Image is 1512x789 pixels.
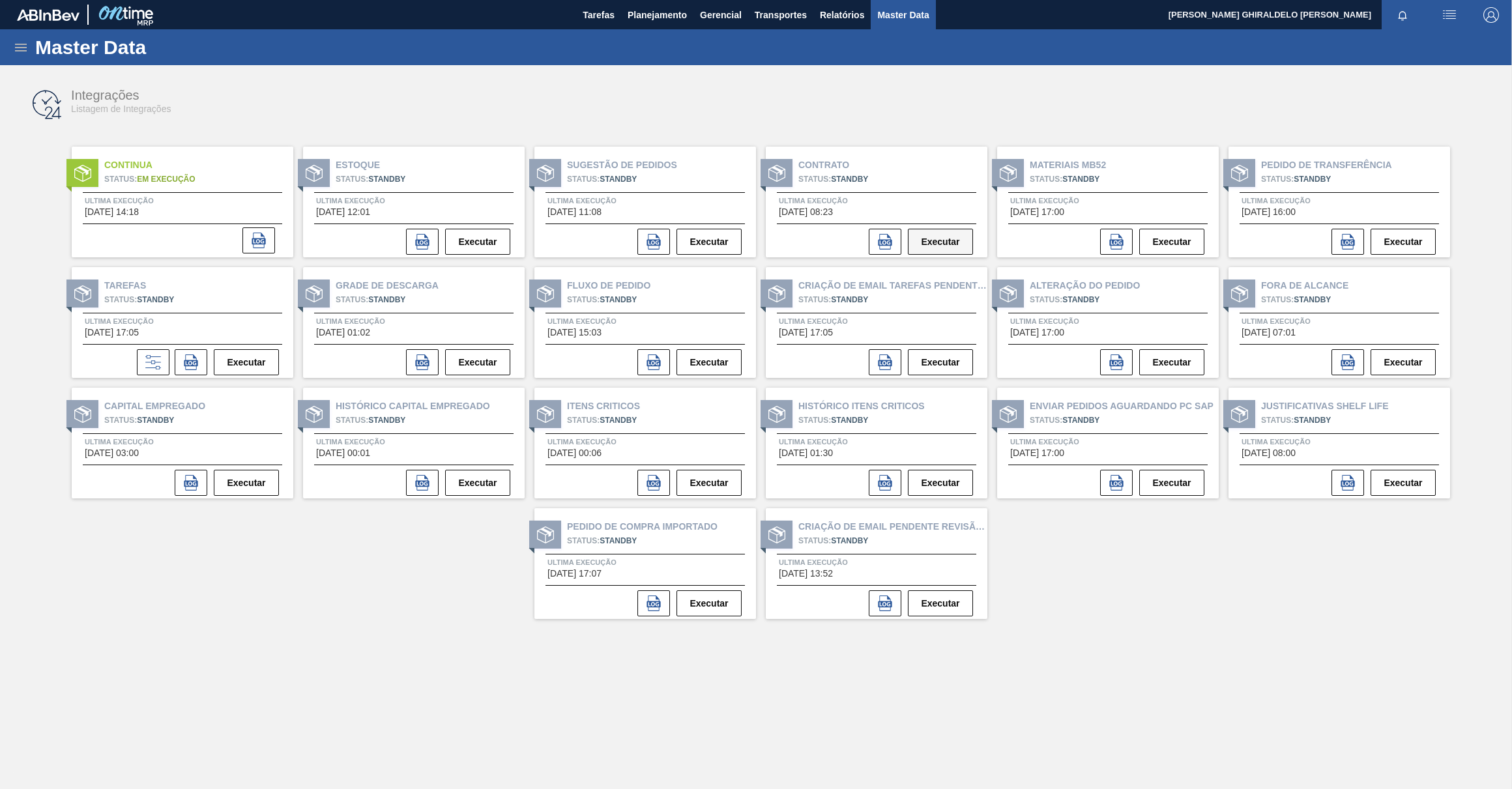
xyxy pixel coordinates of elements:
span: [DATE] 03:00 [85,448,139,458]
img: status [306,406,323,423]
button: Executar [908,349,973,375]
div: Log [1331,349,1369,375]
span: Ultima Execução [316,315,439,328]
img: Logout [1483,7,1499,23]
div: Log [869,470,907,496]
div: Exibir logs [1100,470,1138,496]
span: Ultima Execução [1242,435,1365,448]
span: [object Object] [104,172,282,187]
span: [object Object] [1030,172,1207,187]
div: Executar [907,468,974,497]
span: [object Object] [336,413,513,428]
span: Ultima Execução [779,194,902,207]
span: [object Object] [798,293,976,308]
div: Exibir logs [1100,229,1138,255]
div: Exibir logs [406,229,444,255]
div: Log [1100,229,1138,255]
span: Alteração do Pedido [1030,279,1219,293]
div: Exibir logs [1331,349,1369,375]
img: status [537,285,554,302]
img: status [1231,285,1248,302]
span: [DATE] 01:02 [316,328,370,337]
h1: Master Data [35,40,267,55]
div: Executar [675,468,743,497]
div: Exibir logs [869,349,907,375]
span: StandBy [368,295,405,304]
div: Log [637,590,675,616]
div: Executar [675,589,743,618]
div: Log [869,349,907,375]
span: [object Object] [567,172,744,187]
div: Log [1331,470,1369,496]
span: Histórico Itens Criticos [798,399,987,413]
div: Log [242,227,280,253]
span: Listagem de Integrações [71,104,171,114]
span: Capital Empregado [104,399,293,413]
span: [object Object] [336,172,513,187]
span: Estoque [336,158,525,172]
span: Pedido de compra importado [567,520,756,534]
span: [object Object] [1261,293,1438,308]
div: Executar [444,468,512,497]
span: Status: [567,416,600,425]
img: status [74,406,91,423]
button: Executar [445,349,510,375]
span: [DATE] 00:01 [316,448,370,458]
span: Continua [104,158,293,172]
div: Exibir logs [869,229,907,255]
span: Pedido de Transferência [1261,158,1450,172]
button: Executar [445,470,510,496]
span: [object Object] [798,413,976,428]
div: Log [869,229,907,255]
div: Executar [444,348,512,377]
img: userActions [1442,7,1457,23]
span: Gerencial [700,7,742,23]
div: Exibir logs [869,590,907,616]
div: Log [637,470,675,496]
span: Em Execução [137,175,195,184]
div: Exibir logs [869,470,907,496]
img: status [768,406,785,423]
img: status [537,526,554,543]
span: StandBy [1062,416,1099,425]
span: [DATE] 01:30 [779,448,833,458]
img: status [1000,165,1017,182]
img: status [768,165,785,182]
span: Criação de email pendente revisão do fornecedor [798,520,987,534]
span: StandBy [137,416,174,425]
span: [object Object] [567,293,744,308]
span: StandBy [1062,175,1099,184]
span: Status: [798,295,831,304]
img: status [768,526,785,543]
span: Fluxo de Pedido [567,279,756,293]
span: Status: [567,536,600,545]
span: [DATE] 17:05 [85,328,139,337]
div: Log [637,229,675,255]
span: [object Object] [1261,413,1438,428]
div: Executar [1369,348,1437,377]
span: Status: [336,295,368,304]
div: Exibir logs [406,349,444,375]
span: StandBy [831,295,868,304]
div: Executar [1369,227,1437,256]
div: Exibir logs [637,229,675,255]
span: [DATE] 08:00 [1242,448,1296,458]
span: Ultima Execução [1010,194,1133,207]
span: [object Object] [798,172,976,187]
span: Status: [567,295,600,304]
div: Exibir logs [1331,229,1369,255]
button: Executar [908,470,973,496]
img: status [1000,406,1017,423]
button: Executar [676,470,742,496]
div: Ajustes da integração [137,349,175,375]
span: [object Object] [104,413,282,428]
span: Criação de Email Tarefas Pendentes [798,279,987,293]
span: [DATE] 16:00 [1242,207,1296,217]
button: Executar [676,590,742,616]
span: [object Object] [336,293,513,308]
div: Executar [907,589,974,618]
span: StandBy [600,295,637,304]
div: Log [406,349,444,375]
span: StandBy [1294,416,1331,425]
button: Executar [214,349,279,375]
